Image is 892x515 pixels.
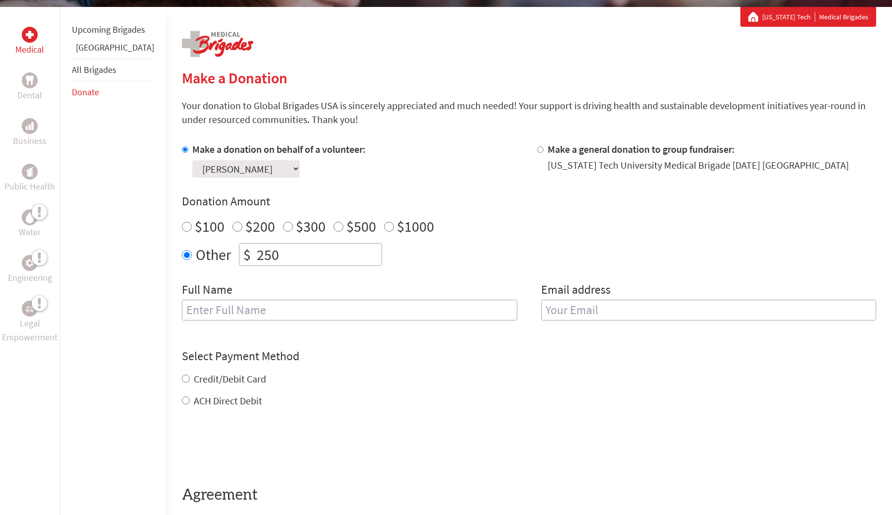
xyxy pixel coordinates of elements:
[15,43,44,57] p: Medical
[72,24,145,35] a: Upcoming Brigades
[2,317,57,344] p: Legal Empowerment
[182,486,876,504] h4: Agreement
[17,88,42,102] p: Dental
[22,118,38,134] div: Business
[26,167,34,177] img: Public Health
[22,301,38,317] div: Legal Empowerment
[4,180,55,193] p: Public Health
[192,143,366,155] label: Make a donation on behalf of a volunteer:
[748,12,868,22] div: Medical Brigades
[182,300,517,321] input: Enter Full Name
[255,244,382,265] input: Enter Amount
[26,306,34,312] img: Legal Empowerment
[296,217,326,236] label: $300
[239,244,255,265] div: $
[72,59,154,81] li: All Brigades
[548,143,735,155] label: Make a general donation to group fundraiser:
[4,164,55,193] a: Public HealthPublic Health
[245,217,275,236] label: $200
[194,373,266,385] label: Credit/Debit Card
[541,300,877,321] input: Your Email
[72,64,116,75] a: All Brigades
[22,27,38,43] div: Medical
[195,217,224,236] label: $100
[76,42,154,53] a: [GEOGRAPHIC_DATA]
[22,164,38,180] div: Public Health
[182,69,876,87] h2: Make a Donation
[548,158,849,172] div: [US_STATE] Tech University Medical Brigade [DATE] [GEOGRAPHIC_DATA]
[541,282,611,300] label: Email address
[26,211,34,223] img: Water
[26,259,34,267] img: Engineering
[397,217,434,236] label: $1000
[346,217,376,236] label: $500
[762,12,815,22] a: [US_STATE] Tech
[19,209,41,239] a: WaterWater
[72,41,154,59] li: Ghana
[182,193,876,209] h4: Donation Amount
[13,134,47,148] p: Business
[26,75,34,85] img: Dental
[15,27,44,57] a: MedicalMedical
[8,255,52,285] a: EngineeringEngineering
[13,118,47,148] a: BusinessBusiness
[26,122,34,130] img: Business
[22,209,38,225] div: Water
[72,19,154,41] li: Upcoming Brigades
[19,225,41,239] p: Water
[182,428,333,466] iframe: reCAPTCHA
[8,271,52,285] p: Engineering
[17,72,42,102] a: DentalDental
[182,282,232,300] label: Full Name
[182,99,876,127] p: Your donation to Global Brigades USA is sincerely appreciated and much needed! Your support is dr...
[72,86,99,98] a: Donate
[182,348,876,364] h4: Select Payment Method
[72,81,154,103] li: Donate
[2,301,57,344] a: Legal EmpowermentLegal Empowerment
[182,31,253,57] img: logo-medical.png
[194,394,262,407] label: ACH Direct Debit
[196,243,231,266] label: Other
[22,255,38,271] div: Engineering
[26,31,34,39] img: Medical
[22,72,38,88] div: Dental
